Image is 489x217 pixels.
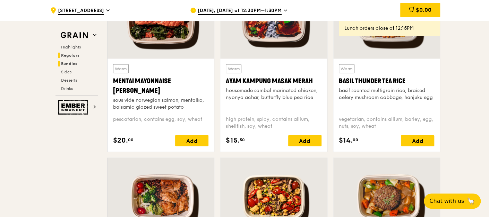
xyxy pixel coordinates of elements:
[339,135,353,145] span: $14.
[226,64,241,73] div: Warm
[226,116,321,129] div: high protein, spicy, contains allium, shellfish, soy, wheat
[61,53,79,58] span: Regulars
[416,7,431,13] span: $0.00
[58,7,104,15] span: [STREET_ADDRESS]
[113,64,129,73] div: Warm
[226,76,321,85] div: Ayam Kampung Masak Merah
[353,137,358,142] span: 00
[198,7,282,15] span: [DATE], [DATE] at 12:30PM–1:30PM
[429,197,464,205] span: Chat with us
[61,70,71,74] span: Sides
[61,45,81,49] span: Highlights
[113,116,208,129] div: pescatarian, contains egg, soy, wheat
[61,86,73,91] span: Drinks
[339,116,434,129] div: vegetarian, contains allium, barley, egg, nuts, soy, wheat
[226,135,239,145] span: $15.
[61,61,77,66] span: Bundles
[424,193,481,209] button: Chat with us🦙
[344,25,435,32] div: Lunch orders close at 12:15PM
[239,137,244,142] span: 50
[61,78,77,83] span: Desserts
[113,76,208,95] div: Mentai Mayonnaise [PERSON_NAME]
[58,100,90,115] img: Ember Smokery web logo
[339,76,434,85] div: Basil Thunder Tea Rice
[113,135,128,145] span: $20.
[226,87,321,101] div: housemade sambal marinated chicken, nyonya achar, butterfly blue pea rice
[288,135,321,146] div: Add
[175,135,208,146] div: Add
[467,197,475,205] span: 🦙
[58,29,90,42] img: Grain web logo
[339,87,434,101] div: basil scented multigrain rice, braised celery mushroom cabbage, hanjuku egg
[339,64,354,73] div: Warm
[401,135,434,146] div: Add
[113,97,208,110] div: sous vide norwegian salmon, mentaiko, balsamic glazed sweet potato
[128,137,134,142] span: 00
